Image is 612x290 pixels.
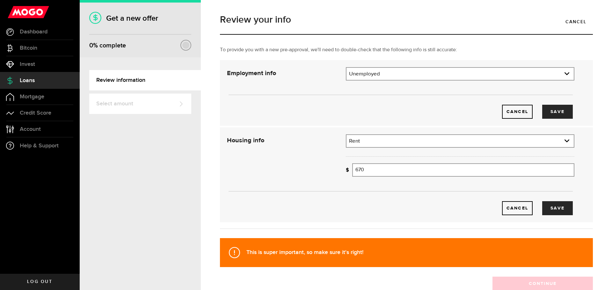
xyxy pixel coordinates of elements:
span: Bitcoin [20,45,37,51]
a: Cancel [502,201,533,215]
a: expand select [346,68,574,80]
span: Loans [20,78,35,83]
h1: Get a new offer [89,14,191,23]
span: Help & Support [20,143,59,149]
p: To provide you with a new pre-approval, we'll need to double-check that the following info is sti... [220,46,593,54]
span: Dashboard [20,29,47,35]
strong: This is super important, so make sure it's right! [246,249,363,256]
button: Continue [492,277,593,290]
a: expand select [346,135,574,147]
button: Cancel [502,105,533,119]
button: Open LiveChat chat widget [5,3,24,22]
a: Cancel [559,15,593,28]
button: Save [542,201,573,215]
span: Credit Score [20,110,51,116]
a: Select amount [89,94,191,114]
a: Review information [89,70,201,90]
strong: Housing info [227,137,264,144]
strong: Employment info [227,70,276,76]
span: Account [20,126,41,132]
h1: Review your info [220,15,593,25]
span: 0 [89,42,93,49]
span: Invest [20,61,35,67]
button: Save [542,105,573,119]
span: Mortgage [20,94,44,100]
div: % complete [89,40,126,51]
span: Log out [27,279,52,284]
